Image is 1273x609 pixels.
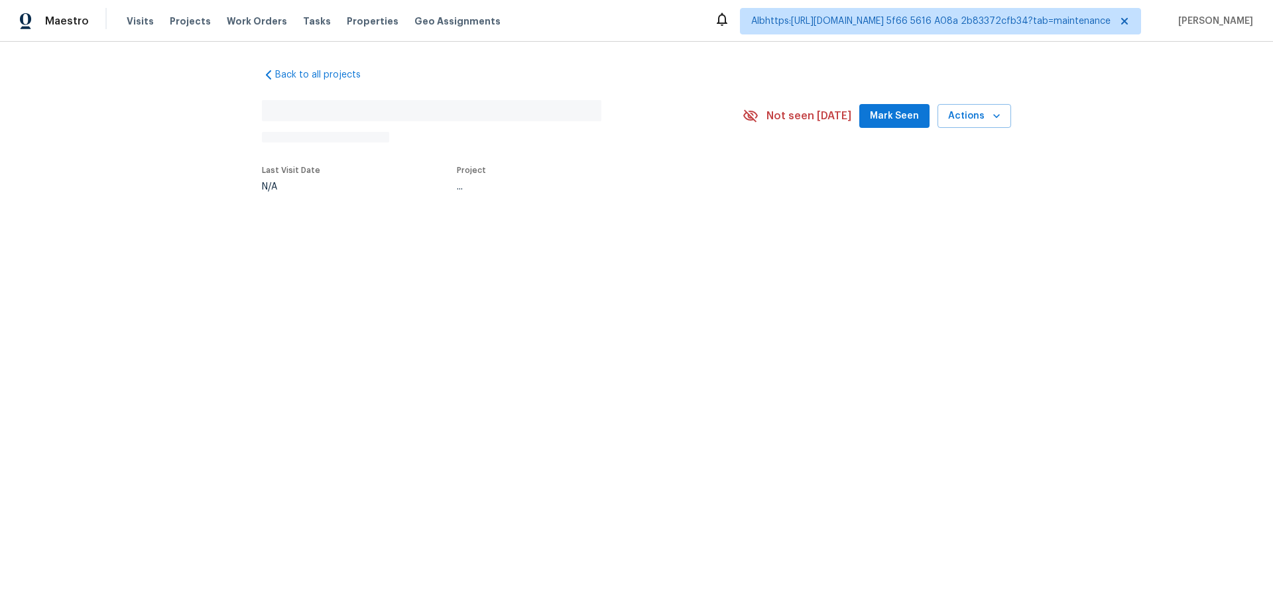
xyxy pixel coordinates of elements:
span: Maestro [45,15,89,28]
span: Work Orders [227,15,287,28]
span: Visits [127,15,154,28]
a: Back to all projects [262,68,389,82]
span: [PERSON_NAME] [1173,15,1253,28]
span: Actions [948,108,1000,125]
span: Properties [347,15,398,28]
span: Project [457,166,486,174]
div: N/A [262,182,320,192]
span: Geo Assignments [414,15,501,28]
span: Albhttps:[URL][DOMAIN_NAME] 5f66 5616 A08a 2b83372cfb34?tab=maintenance [751,15,1111,28]
div: ... [457,182,711,192]
span: Mark Seen [870,108,919,125]
span: Last Visit Date [262,166,320,174]
span: Not seen [DATE] [766,109,851,123]
span: Tasks [303,17,331,26]
span: Projects [170,15,211,28]
button: Actions [938,104,1011,129]
button: Mark Seen [859,104,930,129]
